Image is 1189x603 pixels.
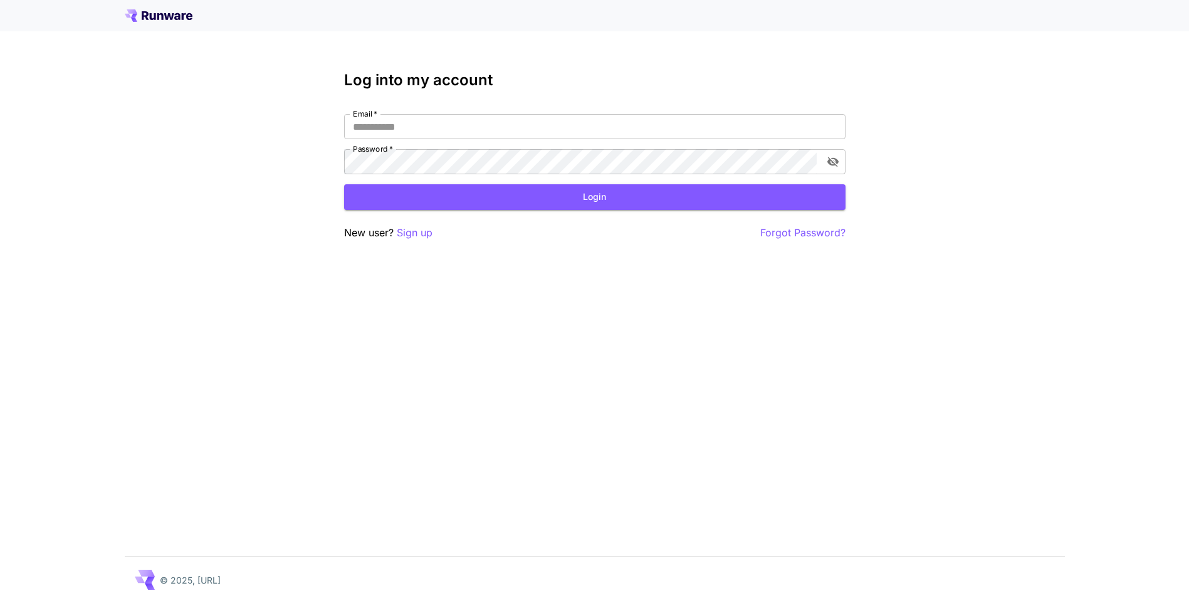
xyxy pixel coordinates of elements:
label: Password [353,144,393,154]
button: Login [344,184,846,210]
p: New user? [344,225,432,241]
p: © 2025, [URL] [160,574,221,587]
button: Forgot Password? [760,225,846,241]
h3: Log into my account [344,71,846,89]
button: Sign up [397,225,432,241]
label: Email [353,108,377,119]
button: toggle password visibility [822,150,844,173]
